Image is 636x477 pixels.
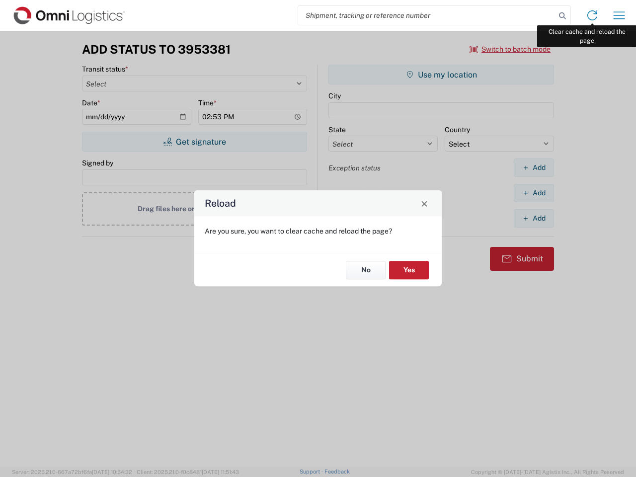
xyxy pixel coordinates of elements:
p: Are you sure, you want to clear cache and reload the page? [205,227,431,236]
button: Yes [389,261,429,279]
h4: Reload [205,196,236,211]
button: No [346,261,386,279]
button: Close [417,196,431,210]
input: Shipment, tracking or reference number [298,6,556,25]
